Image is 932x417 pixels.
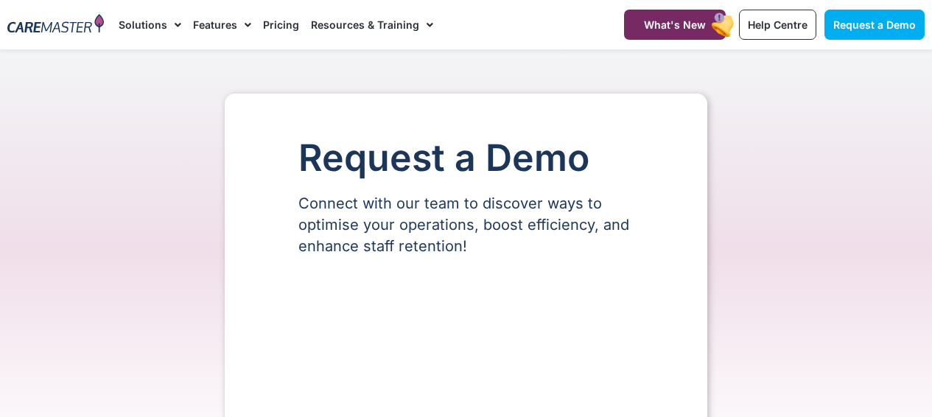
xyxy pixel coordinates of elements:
[298,282,634,393] iframe: Form 0
[824,10,925,40] a: Request a Demo
[644,18,706,31] span: What's New
[624,10,726,40] a: What's New
[7,14,104,35] img: CareMaster Logo
[739,10,816,40] a: Help Centre
[748,18,807,31] span: Help Centre
[833,18,916,31] span: Request a Demo
[298,193,634,257] p: Connect with our team to discover ways to optimise your operations, boost efficiency, and enhance...
[298,138,634,178] h1: Request a Demo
